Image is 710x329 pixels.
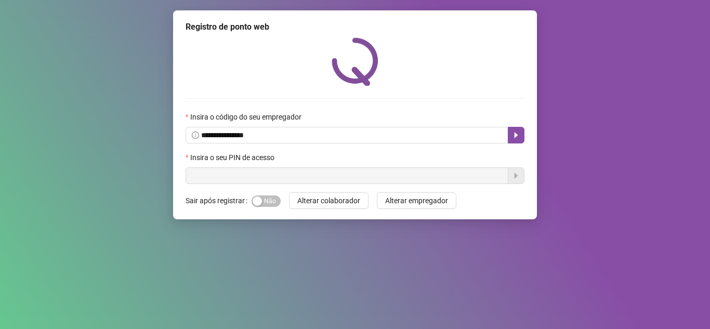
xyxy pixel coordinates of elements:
span: caret-right [512,131,520,139]
label: Sair após registrar [186,192,252,209]
span: Alterar empregador [385,195,448,206]
span: Alterar colaborador [297,195,360,206]
label: Insira o seu PIN de acesso [186,152,281,163]
button: Alterar empregador [377,192,456,209]
span: info-circle [192,131,199,139]
div: Registro de ponto web [186,21,524,33]
button: Alterar colaborador [289,192,369,209]
img: QRPoint [332,37,378,86]
label: Insira o código do seu empregador [186,111,308,123]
